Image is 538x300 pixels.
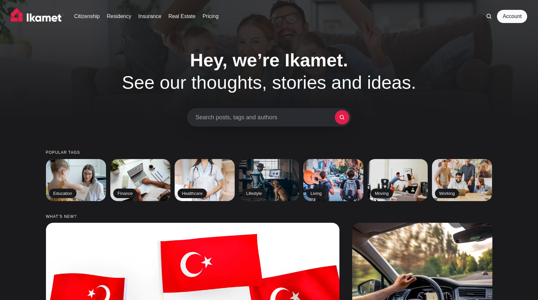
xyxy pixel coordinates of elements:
[168,12,196,20] a: Real Estate
[203,12,219,20] a: Pricing
[196,114,335,121] span: Search posts, tags and authors
[74,12,100,20] a: Citizenship
[497,10,527,23] a: Account
[242,188,266,198] h2: Lifestyle
[46,215,492,219] small: What’s new?
[110,159,170,201] a: Finance
[190,50,348,70] span: Hey, we’re Ikamet.
[107,12,131,20] a: Residency
[102,49,437,93] h1: See our thoughts, stories and ideas.
[11,8,65,25] img: Ikamet home
[178,188,207,198] h2: Healthcare
[239,159,299,201] a: Lifestyle
[46,150,492,155] small: Popular tags
[49,188,76,198] h2: Education
[113,188,137,198] h2: Finance
[368,159,428,201] a: Moving
[432,159,492,201] a: Working
[435,188,459,198] h2: Working
[138,12,161,20] a: Insurance
[175,159,235,201] a: Healthcare
[306,188,326,198] h2: Living
[46,159,106,201] a: Education
[371,188,393,198] h2: Moving
[303,159,363,201] a: Living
